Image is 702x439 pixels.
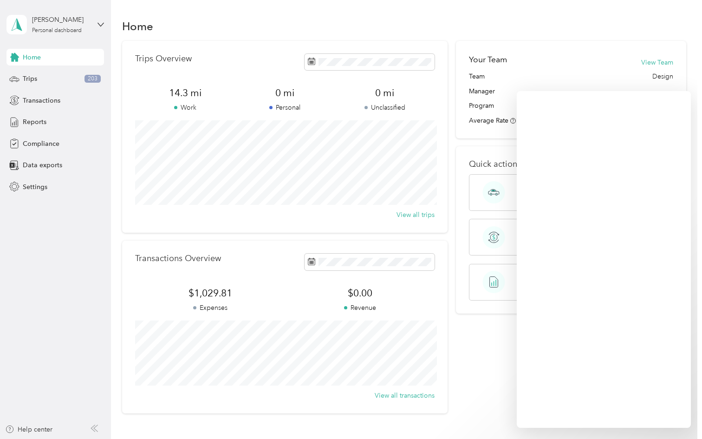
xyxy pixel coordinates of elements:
span: Settings [23,182,47,192]
span: Reports [23,117,46,127]
p: Quick actions [469,159,673,169]
span: 0 mi [235,86,335,99]
span: $0.00 [285,287,435,300]
span: - [671,86,673,96]
span: Program [469,101,494,111]
button: View all transactions [375,391,435,400]
p: Revenue [285,303,435,313]
span: 0 mi [335,86,435,99]
span: Transactions [23,96,60,105]
p: Work [135,103,235,112]
iframe: ada-chat-frame [517,91,691,428]
span: Manager [469,86,495,96]
button: Help center [5,425,52,434]
button: View Team [641,58,673,67]
button: View all trips [396,210,435,220]
span: 14.3 mi [135,86,235,99]
span: Trips [23,74,37,84]
h2: Your Team [469,54,507,66]
span: Data exports [23,160,62,170]
p: Trips Overview [135,54,192,64]
h1: Home [122,21,153,31]
span: Compliance [23,139,59,149]
span: Design [652,72,673,81]
p: Transactions Overview [135,254,221,263]
span: Home [23,52,41,62]
div: [PERSON_NAME] [32,15,90,25]
span: $1,029.81 [135,287,285,300]
span: Average Rate [469,117,508,124]
p: Personal [235,103,335,112]
p: Unclassified [335,103,435,112]
span: 203 [84,75,101,83]
div: Personal dashboard [32,28,82,33]
span: Team [469,72,485,81]
p: Expenses [135,303,285,313]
